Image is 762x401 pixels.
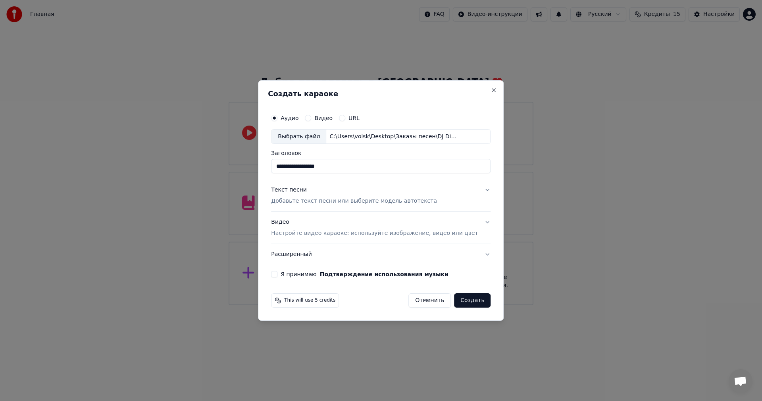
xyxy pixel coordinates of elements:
[454,293,491,308] button: Создать
[348,115,360,121] label: URL
[271,212,491,244] button: ВидеоНастройте видео караоке: используйте изображение, видео или цвет
[271,186,307,194] div: Текст песни
[281,271,448,277] label: Я принимаю
[284,297,335,304] span: This will use 5 credits
[271,130,326,144] div: Выбрать файл
[314,115,333,121] label: Видео
[320,271,448,277] button: Я принимаю
[268,90,494,97] h2: Создать караоке
[271,151,491,156] label: Заголовок
[281,115,298,121] label: Аудио
[271,229,478,237] p: Настройте видео караоке: используйте изображение, видео или цвет
[408,293,451,308] button: Отменить
[326,133,461,141] div: C:\Users\volsk\Desktop\Заказы песен\DJ DimVol\Соседка\DJ DimVol - Соседка.wav
[271,244,491,265] button: Расширенный
[271,198,437,205] p: Добавьте текст песни или выберите модель автотекста
[271,180,491,212] button: Текст песниДобавьте текст песни или выберите модель автотекста
[271,219,478,238] div: Видео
